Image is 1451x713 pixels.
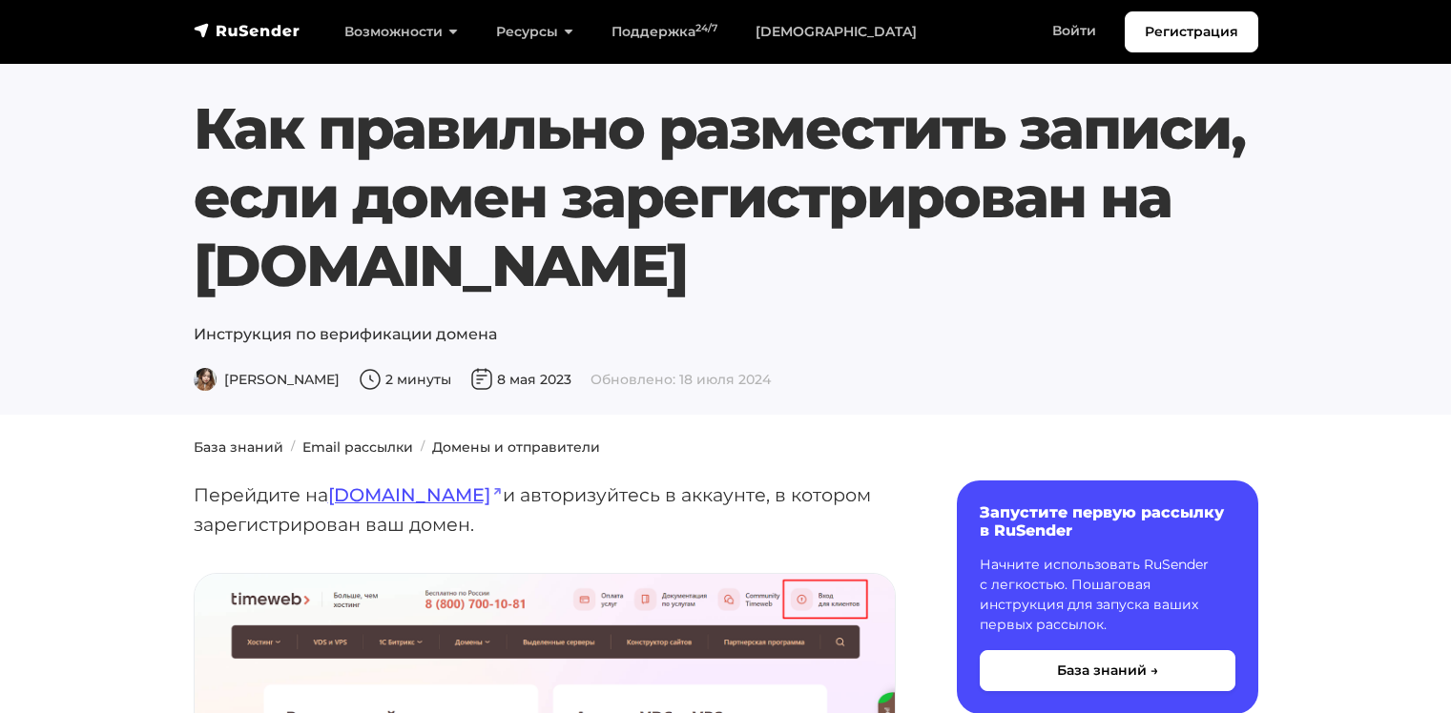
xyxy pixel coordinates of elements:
a: [DOMAIN_NAME] [328,483,503,506]
span: [PERSON_NAME] [194,371,340,388]
img: RuSender [194,21,301,40]
span: 8 мая 2023 [470,371,571,388]
a: Ресурсы [477,12,592,51]
a: Email рассылки [302,438,413,456]
span: Обновлено: 18 июля 2024 [591,371,771,388]
p: Инструкция по верификации домена [194,323,1258,346]
a: Поддержка24/7 [592,12,736,51]
sup: 24/7 [695,22,717,34]
p: Перейдите на и авторизуйтесь в аккаунте, в котором зарегистрирован ваш домен. [194,480,896,539]
h6: Запустите первую рассылку в RuSender [980,503,1235,540]
span: 2 минуты [359,371,451,388]
a: Регистрация [1125,11,1258,52]
a: Войти [1033,11,1115,51]
p: Начните использовать RuSender с легкостью. Пошаговая инструкция для запуска ваших первых рассылок. [980,555,1235,635]
a: [DEMOGRAPHIC_DATA] [736,12,936,51]
img: Время чтения [359,368,382,391]
a: База знаний [194,438,283,456]
a: Домены и отправители [432,438,600,456]
nav: breadcrumb [182,438,1270,458]
a: Возможности [325,12,477,51]
button: База знаний → [980,650,1235,691]
img: Дата публикации [470,368,493,391]
h1: Как правильно разместить записи, если домен зарегистрирован на [DOMAIN_NAME] [194,94,1258,300]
